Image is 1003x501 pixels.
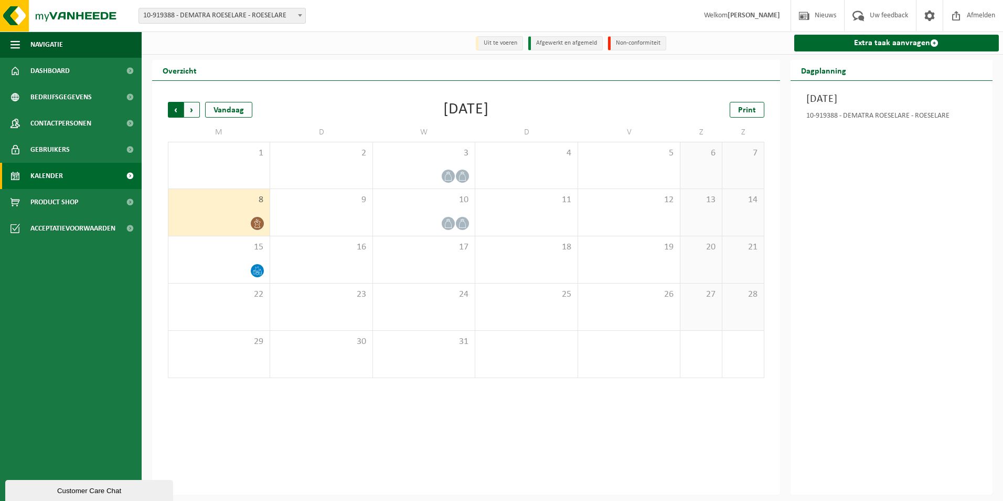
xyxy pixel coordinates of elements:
[373,123,475,142] td: W
[728,194,759,206] span: 14
[481,289,572,300] span: 25
[481,194,572,206] span: 11
[378,336,470,348] span: 31
[174,148,264,159] span: 1
[481,242,572,253] span: 18
[728,242,759,253] span: 21
[730,102,764,118] a: Print
[205,102,252,118] div: Vandaag
[806,91,977,107] h3: [DATE]
[686,148,717,159] span: 6
[722,123,764,142] td: Z
[578,123,680,142] td: V
[476,36,523,50] li: Uit te voeren
[686,242,717,253] span: 20
[30,163,63,189] span: Kalender
[184,102,200,118] span: Volgende
[275,289,367,300] span: 23
[275,242,367,253] span: 16
[275,194,367,206] span: 9
[528,36,603,50] li: Afgewerkt en afgemeld
[30,189,78,215] span: Product Shop
[728,12,780,19] strong: [PERSON_NAME]
[30,110,91,137] span: Contactpersonen
[583,289,675,300] span: 26
[30,32,63,58] span: Navigatie
[30,137,70,163] span: Gebruikers
[475,123,578,142] td: D
[481,148,572,159] span: 4
[738,106,756,114] span: Print
[152,60,207,80] h2: Overzicht
[728,289,759,300] span: 28
[5,478,175,501] iframe: chat widget
[686,194,717,206] span: 13
[138,8,306,24] span: 10-919388 - DEMATRA ROESELARE - ROESELARE
[608,36,666,50] li: Non-conformiteit
[174,194,264,206] span: 8
[680,123,722,142] td: Z
[378,194,470,206] span: 10
[728,148,759,159] span: 7
[275,148,367,159] span: 2
[443,102,489,118] div: [DATE]
[583,194,675,206] span: 12
[168,102,184,118] span: Vorige
[275,336,367,348] span: 30
[378,242,470,253] span: 17
[583,148,675,159] span: 5
[378,289,470,300] span: 24
[174,242,264,253] span: 15
[174,289,264,300] span: 22
[30,84,92,110] span: Bedrijfsgegevens
[378,148,470,159] span: 3
[30,58,70,84] span: Dashboard
[270,123,372,142] td: D
[794,35,999,51] a: Extra taak aanvragen
[686,289,717,300] span: 27
[168,123,270,142] td: M
[806,112,977,123] div: 10-919388 - DEMATRA ROESELARE - ROESELARE
[30,215,115,242] span: Acceptatievoorwaarden
[174,336,264,348] span: 29
[791,60,857,80] h2: Dagplanning
[139,8,305,23] span: 10-919388 - DEMATRA ROESELARE - ROESELARE
[583,242,675,253] span: 19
